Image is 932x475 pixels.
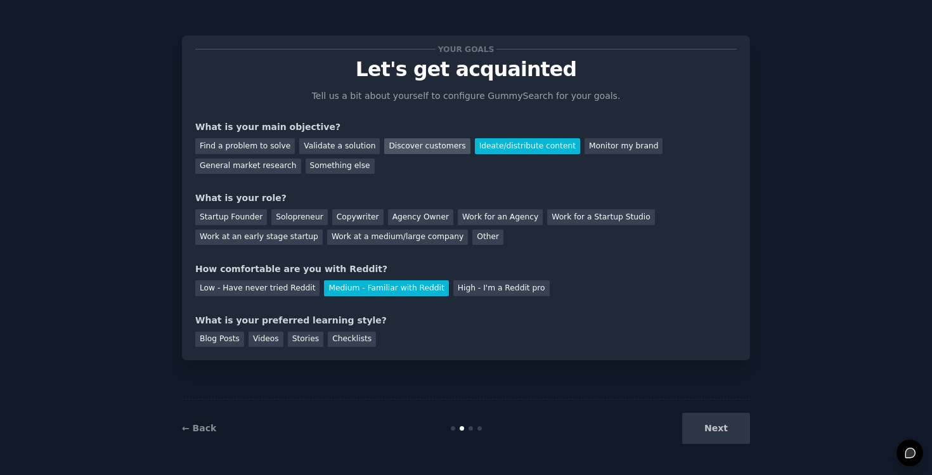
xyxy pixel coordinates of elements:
[472,230,503,245] div: Other
[195,230,323,245] div: Work at an early stage startup
[306,159,375,174] div: Something else
[288,332,323,348] div: Stories
[453,280,550,296] div: High - I'm a Reddit pro
[458,209,543,225] div: Work for an Agency
[249,332,283,348] div: Videos
[195,120,737,134] div: What is your main objective?
[384,138,470,154] div: Discover customers
[195,280,320,296] div: Low - Have never tried Reddit
[547,209,654,225] div: Work for a Startup Studio
[195,314,737,327] div: What is your preferred learning style?
[324,280,448,296] div: Medium - Familiar with Reddit
[332,209,384,225] div: Copywriter
[195,138,295,154] div: Find a problem to solve
[195,192,737,205] div: What is your role?
[436,42,496,56] span: Your goals
[328,332,376,348] div: Checklists
[195,332,244,348] div: Blog Posts
[585,138,663,154] div: Monitor my brand
[271,209,327,225] div: Solopreneur
[195,58,737,81] p: Let's get acquainted
[182,423,216,433] a: ← Back
[388,209,453,225] div: Agency Owner
[299,138,380,154] div: Validate a solution
[327,230,468,245] div: Work at a medium/large company
[475,138,580,154] div: Ideate/distribute content
[195,263,737,276] div: How comfortable are you with Reddit?
[306,89,626,103] p: Tell us a bit about yourself to configure GummySearch for your goals.
[195,159,301,174] div: General market research
[195,209,267,225] div: Startup Founder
